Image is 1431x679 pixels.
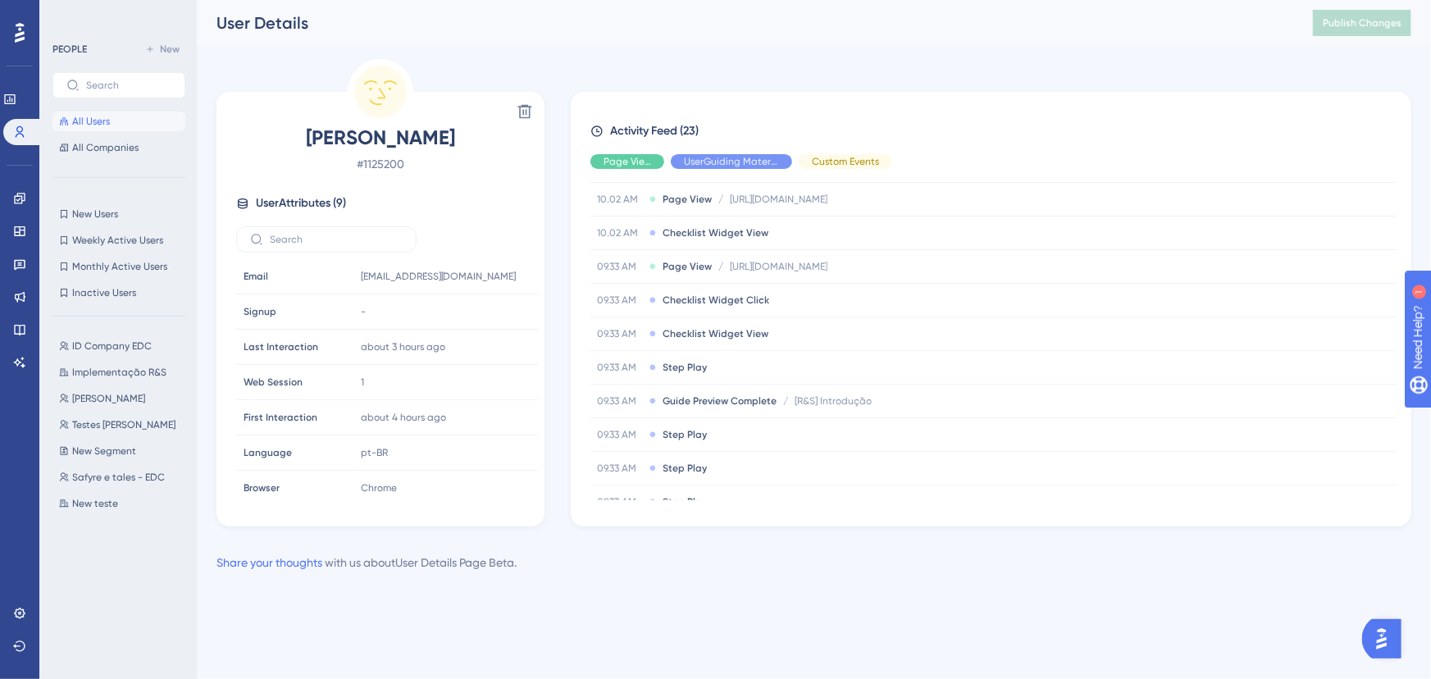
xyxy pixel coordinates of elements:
span: New Segment [72,444,136,458]
button: Publish Changes [1313,10,1411,36]
button: All Companies [52,138,185,157]
span: [PERSON_NAME] [236,125,525,151]
span: / [718,260,723,273]
button: New teste [52,494,195,513]
span: Guide Preview Complete [663,394,777,408]
input: Search [270,234,403,245]
button: Inactive Users [52,283,185,303]
span: Publish Changes [1323,16,1401,30]
button: Implementação R&S [52,362,195,382]
span: Browser [244,481,280,494]
button: New Users [52,204,185,224]
span: 1 [361,376,364,389]
button: [PERSON_NAME] [52,389,195,408]
span: 09.33 AM [597,361,643,374]
div: with us about User Details Page Beta . [216,553,517,572]
span: Safyre e tales - EDC [72,471,165,484]
span: Implementação R&S [72,366,166,379]
button: All Users [52,112,185,131]
span: New Users [72,207,118,221]
iframe: UserGuiding AI Assistant Launcher [1362,614,1411,663]
span: Testes [PERSON_NAME] [72,418,175,431]
time: about 4 hours ago [361,412,446,423]
span: Page View [663,193,712,206]
span: pt-BR [361,446,388,459]
span: Custom Events [812,155,879,168]
span: Language [244,446,292,459]
span: Checklist Widget View [663,327,768,340]
span: Web Session [244,376,303,389]
input: Search [86,80,171,91]
span: Step Play [663,361,707,374]
span: User Attributes ( 9 ) [256,194,346,213]
span: [EMAIL_ADDRESS][DOMAIN_NAME] [361,270,517,283]
span: [PERSON_NAME] [72,392,145,405]
span: 09.33 AM [597,495,643,508]
span: Weekly Active Users [72,234,163,247]
button: New Segment [52,441,195,461]
span: [URL][DOMAIN_NAME] [730,193,827,206]
span: 09.33 AM [597,294,643,307]
span: Step Play [663,428,707,441]
span: [URL][DOMAIN_NAME] [730,260,827,273]
span: 09.33 AM [597,394,643,408]
span: 10.02 AM [597,193,643,206]
span: Inactive Users [72,286,136,299]
span: Activity Feed (23) [610,121,699,141]
span: Checklist Widget Click [663,294,769,307]
button: Weekly Active Users [52,230,185,250]
button: New [139,39,185,59]
span: 09.33 AM [597,260,643,273]
span: Page View [604,155,651,168]
span: 09.33 AM [597,462,643,475]
span: 10.02 AM [597,226,643,239]
button: Monthly Active Users [52,257,185,276]
span: [R&S] Introdução [795,394,872,408]
button: ID Company EDC [52,336,195,356]
span: 09.33 AM [597,327,643,340]
span: New teste [72,497,118,510]
span: Chrome [361,481,397,494]
span: Step Play [663,495,707,508]
span: New [160,43,180,56]
span: Page View [663,260,712,273]
span: / [783,394,788,408]
span: Last Interaction [244,340,318,353]
span: ID Company EDC [72,339,152,353]
span: First Interaction [244,411,317,424]
span: Email [244,270,268,283]
span: All Companies [72,141,139,154]
span: / [718,193,723,206]
span: All Users [72,115,110,128]
span: # 1125200 [236,154,525,174]
div: User Details [216,11,1272,34]
span: Monthly Active Users [72,260,167,273]
span: Step Play [663,462,707,475]
a: Share your thoughts [216,556,322,569]
div: PEOPLE [52,43,87,56]
time: about 3 hours ago [361,341,445,353]
span: - [361,305,366,318]
span: 09.33 AM [597,428,643,441]
button: Testes [PERSON_NAME] [52,415,195,435]
button: Safyre e tales - EDC [52,467,195,487]
span: Signup [244,305,276,318]
span: Need Help? [39,4,103,24]
span: UserGuiding Material [684,155,779,168]
div: 1 [114,8,119,21]
span: Checklist Widget View [663,226,768,239]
